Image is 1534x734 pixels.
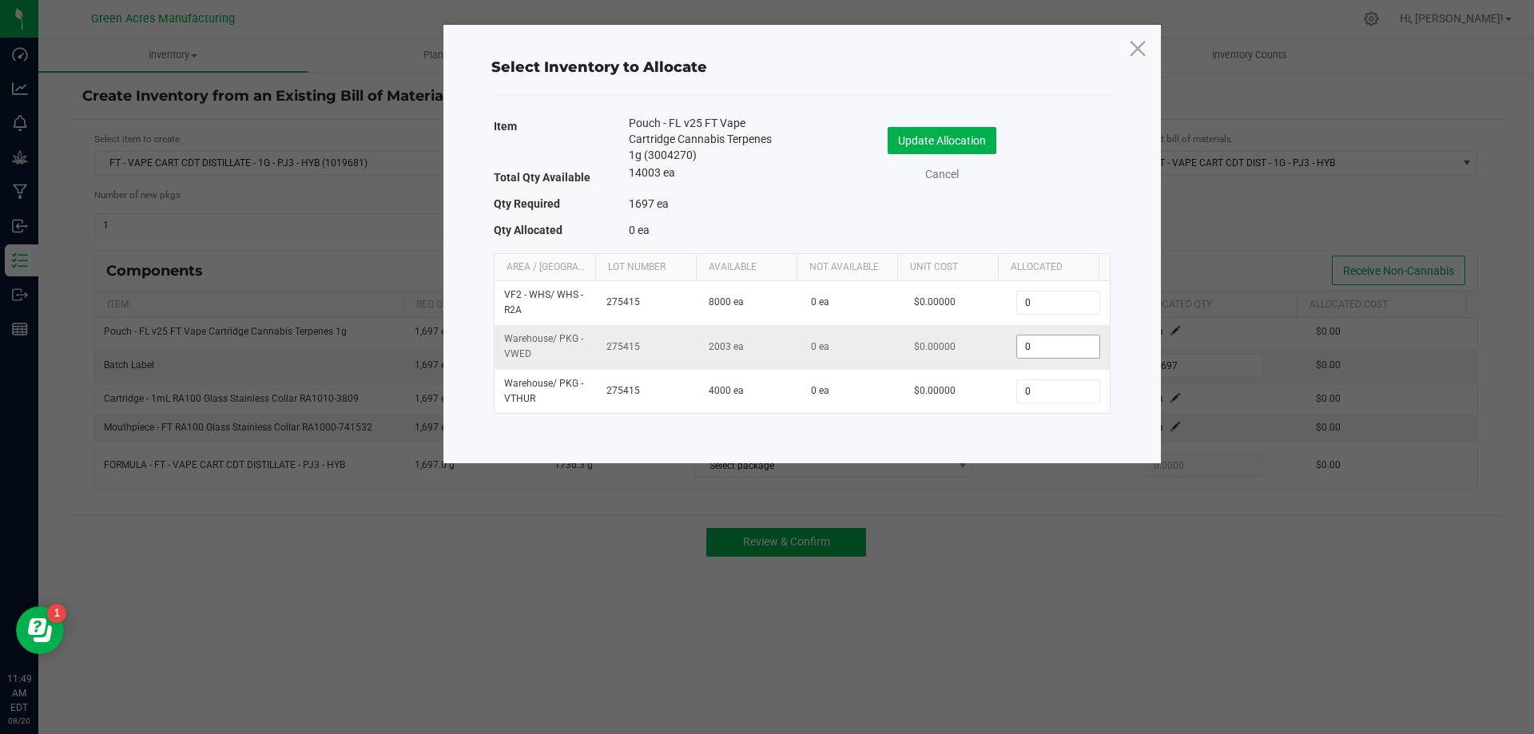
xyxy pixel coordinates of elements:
label: Qty Allocated [494,219,562,241]
a: Cancel [910,166,974,183]
span: 0 ea [811,296,829,307]
span: 0 ea [811,341,829,352]
th: Lot Number [595,254,696,281]
span: VF2 - WHS / WHS - R2A [504,289,583,315]
td: 275415 [597,281,699,325]
span: Pouch - FL v25 FT Vape Cartridge Cannabis Terpenes 1g (3004270) [629,115,777,163]
span: $0.00000 [914,385,956,396]
th: Allocated [998,254,1099,281]
button: Update Allocation [888,127,996,154]
span: $0.00000 [914,341,956,352]
span: 14003 ea [629,166,675,179]
span: 1697 ea [629,197,669,210]
span: 0 ea [629,224,650,236]
span: 8000 ea [709,296,744,307]
th: Area / [GEOGRAPHIC_DATA] [495,254,595,281]
iframe: Resource center [16,606,64,654]
span: Warehouse / PKG - VTHUR [504,378,583,404]
th: Unit Cost [897,254,998,281]
span: Select Inventory to Allocate [491,58,707,76]
td: 275415 [597,370,699,413]
label: Total Qty Available [494,166,590,188]
span: 4000 ea [709,385,744,396]
label: Qty Required [494,192,560,215]
span: 2003 ea [709,341,744,352]
th: Available [696,254,797,281]
span: 0 ea [811,385,829,396]
th: Not Available [797,254,897,281]
label: Item [494,115,517,137]
iframe: Resource center unread badge [47,604,66,623]
td: 275415 [597,325,699,369]
span: $0.00000 [914,296,956,307]
span: Warehouse / PKG - VWED [504,333,583,359]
